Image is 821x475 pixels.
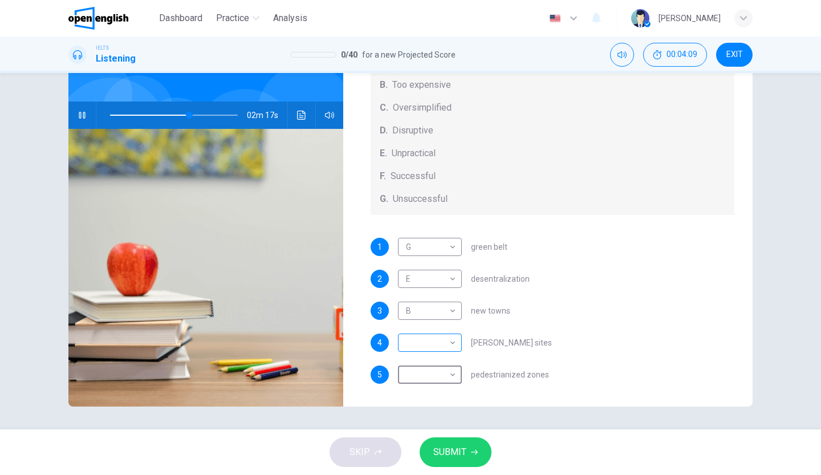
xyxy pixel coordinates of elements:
[643,43,707,67] button: 00:04:09
[380,101,388,115] span: C.
[471,371,549,379] span: pedestrianized zones
[659,11,721,25] div: [PERSON_NAME]
[471,307,510,315] span: new towns
[377,243,382,251] span: 1
[398,295,458,327] div: B
[377,371,382,379] span: 5
[380,169,386,183] span: F.
[392,147,436,160] span: Unpractical
[247,102,287,129] span: 02m 17s
[420,437,491,467] button: SUBMIT
[159,11,202,25] span: Dashboard
[391,169,436,183] span: Successful
[155,8,207,29] button: Dashboard
[631,9,649,27] img: Profile picture
[269,8,312,29] button: Analysis
[341,48,357,62] span: 0 / 40
[398,231,458,263] div: G
[726,50,743,59] span: EXIT
[716,43,753,67] button: EXIT
[398,263,458,295] div: E
[96,52,136,66] h1: Listening
[380,124,388,137] span: D.
[96,44,109,52] span: IELTS
[212,8,264,29] button: Practice
[68,7,155,30] a: OpenEnglish logo
[392,78,451,92] span: Too expensive
[471,275,530,283] span: desentralization
[216,11,249,25] span: Practice
[273,11,307,25] span: Analysis
[380,78,388,92] span: B.
[471,339,552,347] span: [PERSON_NAME] sites
[610,43,634,67] div: Mute
[643,43,707,67] div: Hide
[362,48,456,62] span: for a new Projected Score
[666,50,697,59] span: 00:04:09
[471,243,507,251] span: green belt
[393,101,452,115] span: Oversimplified
[392,124,433,137] span: Disruptive
[433,444,466,460] span: SUBMIT
[377,275,382,283] span: 2
[292,102,311,129] button: Click to see the audio transcription
[380,192,388,206] span: G.
[548,14,562,23] img: en
[68,7,128,30] img: OpenEnglish logo
[393,192,448,206] span: Unsuccessful
[377,307,382,315] span: 3
[377,339,382,347] span: 4
[68,129,343,407] img: Case Study
[380,147,387,160] span: E.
